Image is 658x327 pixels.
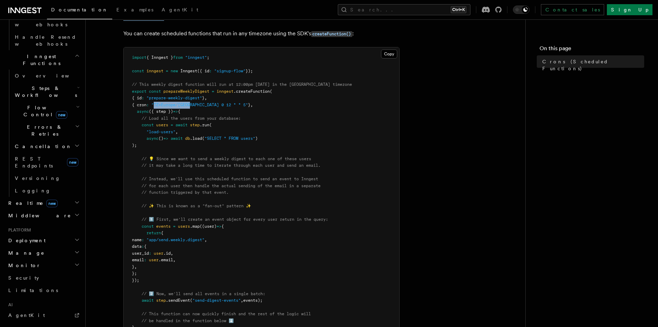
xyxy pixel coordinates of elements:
span: Manage [6,249,45,256]
span: = [166,69,168,73]
span: user [154,251,163,256]
span: const [142,122,154,127]
code: createFunction() [311,31,352,37]
span: // This weekly digest function will run at 12:00pm [DATE] in the [GEOGRAPHIC_DATA] timezone [132,82,352,87]
a: Contact sales [541,4,604,15]
a: Security [6,272,81,284]
span: : [149,251,151,256]
span: user_id [132,251,149,256]
span: events [156,224,171,229]
span: export [132,89,146,94]
span: // Instead, we'll use this scheduled function to send an event to Inngest [142,176,318,181]
span: .map [190,224,200,229]
button: Inngest Functions [6,50,81,70]
a: Handle Resend webhooks [12,31,81,50]
span: "SELECT * FROM users" [204,136,255,141]
span: , [241,298,243,303]
span: , [175,129,178,134]
span: await [142,298,154,303]
span: AI [6,302,13,308]
span: : [142,244,144,249]
span: new [46,200,58,207]
span: }; [132,271,137,276]
span: : [142,237,144,242]
span: async [137,109,149,114]
span: , [250,102,253,107]
span: return [146,230,161,235]
span: Versioning [15,175,60,181]
span: => [173,109,178,114]
span: ({ step }) [149,109,173,114]
span: AgentKit [162,7,198,12]
span: prepareWeeklyDigest [163,89,209,94]
button: Monitor [6,259,81,272]
span: } [248,102,250,107]
span: Realtime [6,200,58,207]
span: "app/send.weekly.digest" [146,237,204,242]
span: AgentKit [8,312,45,318]
span: "TZ=Europe/[GEOGRAPHIC_DATA] 0 12 * * 5" [151,102,248,107]
span: { [221,224,224,229]
span: inngest [217,89,233,94]
span: .id [163,251,171,256]
span: users [156,122,168,127]
span: ({ id [197,69,209,73]
button: Middleware [6,209,81,222]
span: name [132,237,142,242]
span: .load [190,136,202,141]
span: Logging [15,188,51,193]
span: async [146,136,159,141]
span: data [132,244,142,249]
span: , [173,257,175,262]
span: () [159,136,163,141]
span: email [132,257,144,262]
a: AgentKit [6,309,81,321]
p: You can create scheduled functions that run in any timezone using the SDK's : [123,29,400,39]
span: { [144,244,146,249]
span: .createFunction [233,89,270,94]
span: new [171,69,178,73]
div: Inngest Functions [6,70,81,197]
a: Limitations [6,284,81,297]
span: // Load all the users from your database: [142,116,241,121]
button: Deployment [6,234,81,247]
span: Overview [15,73,86,79]
span: Handle Resend webhooks [15,34,76,47]
span: { id [132,96,142,100]
span: REST Endpoints [15,156,53,169]
span: Steps & Workflows [12,85,77,99]
button: Cancellation [12,140,81,153]
span: Inngest [180,69,197,73]
span: step [190,122,200,127]
span: , [204,237,207,242]
span: ); [132,143,137,148]
span: new [56,111,67,119]
span: .sendEvent [166,298,190,303]
span: }); [246,69,253,73]
span: Platform [6,227,31,233]
a: Logging [12,184,81,197]
span: .email [159,257,173,262]
span: ( [190,298,192,303]
span: : [144,257,146,262]
span: from [173,55,183,60]
span: inngest [146,69,163,73]
h4: On this page [540,44,644,55]
span: : [146,102,149,107]
a: REST Endpointsnew [12,153,81,172]
span: = [173,224,175,229]
span: ; [207,55,209,60]
span: await [175,122,188,127]
span: user [149,257,159,262]
span: Cancellation [12,143,72,150]
a: Versioning [12,172,81,184]
span: }); [132,278,139,283]
span: "prepare-weekly-digest" [146,96,202,100]
span: ( [202,136,204,141]
span: Errors & Retries [12,124,75,137]
span: Inngest Functions [6,53,75,67]
span: Flow Control [12,104,76,118]
a: Overview [12,70,81,82]
span: : [142,96,144,100]
span: { Inngest } [146,55,173,60]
